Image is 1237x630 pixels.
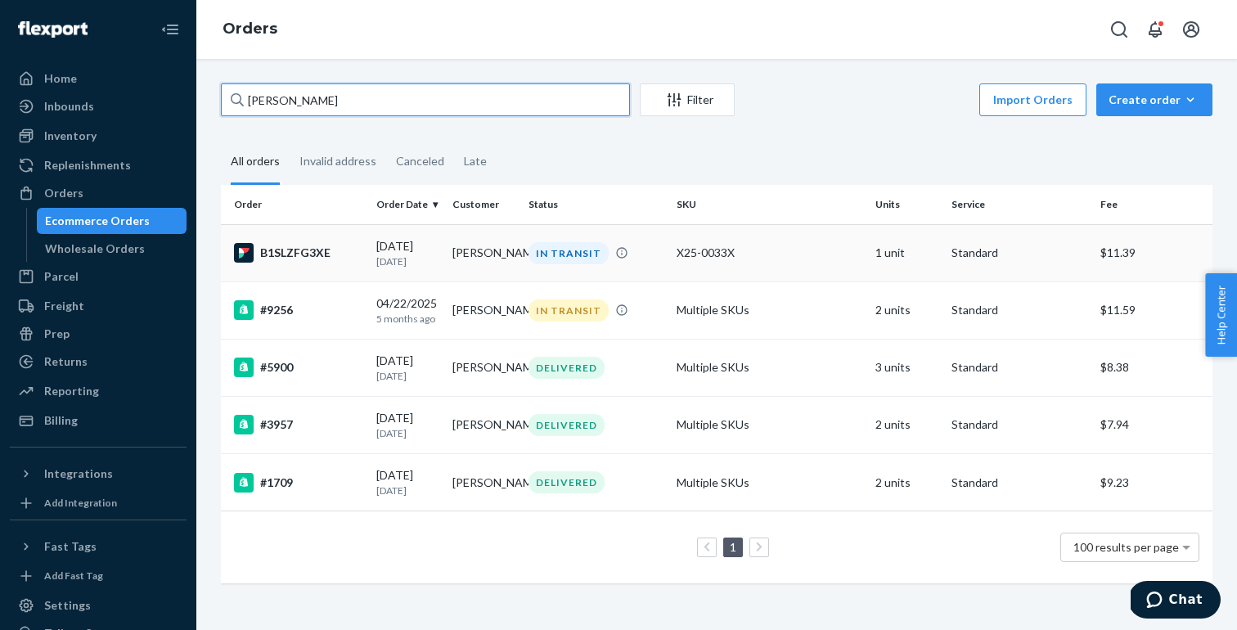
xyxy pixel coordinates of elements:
div: Late [464,140,487,182]
button: Import Orders [979,83,1086,116]
input: Search orders [221,83,630,116]
img: Flexport logo [18,21,88,38]
div: DELIVERED [529,471,605,493]
div: IN TRANSIT [529,242,609,264]
button: Open Search Box [1103,13,1136,46]
p: 5 months ago [376,312,439,326]
div: DELIVERED [529,357,605,379]
div: Freight [44,298,84,314]
div: Reporting [44,383,99,399]
button: Help Center [1205,273,1237,357]
span: 100 results per page [1073,540,1179,554]
div: 04/22/2025 [376,295,439,326]
th: SKU [670,185,868,224]
div: Inbounds [44,98,94,115]
td: Multiple SKUs [670,454,868,511]
td: 2 units [869,396,945,453]
div: Wholesale Orders [45,241,145,257]
th: Service [945,185,1094,224]
p: [DATE] [376,426,439,440]
div: Invalid address [299,140,376,182]
p: [DATE] [376,484,439,497]
a: Inventory [10,123,187,149]
button: Integrations [10,461,187,487]
div: B1SLZFG3XE [234,243,363,263]
div: Customer [452,197,515,211]
a: Orders [223,20,277,38]
div: #9256 [234,300,363,320]
button: Close Navigation [154,13,187,46]
div: [DATE] [376,238,439,268]
div: Orders [44,185,83,201]
a: Inbounds [10,93,187,119]
div: X25-0033X [677,245,861,261]
a: Wholesale Orders [37,236,187,262]
td: [PERSON_NAME] [446,396,522,453]
td: Multiple SKUs [670,281,868,339]
div: Replenishments [44,157,131,173]
div: Prep [44,326,70,342]
td: [PERSON_NAME] [446,224,522,281]
div: Parcel [44,268,79,285]
div: IN TRANSIT [529,299,609,322]
div: Inventory [44,128,97,144]
div: Add Fast Tag [44,569,103,583]
td: Multiple SKUs [670,339,868,396]
a: Reporting [10,378,187,404]
a: Freight [10,293,187,319]
td: [PERSON_NAME] [446,281,522,339]
th: Fee [1094,185,1212,224]
td: [PERSON_NAME] [446,339,522,396]
td: 1 unit [869,224,945,281]
div: All orders [231,140,280,185]
div: Filter [641,92,734,108]
th: Order [221,185,370,224]
td: $7.94 [1094,396,1212,453]
div: DELIVERED [529,414,605,436]
button: Fast Tags [10,533,187,560]
a: Replenishments [10,152,187,178]
button: Create order [1096,83,1212,116]
a: Parcel [10,263,187,290]
p: [DATE] [376,254,439,268]
td: $8.38 [1094,339,1212,396]
div: #1709 [234,473,363,493]
div: Fast Tags [44,538,97,555]
p: Standard [951,475,1087,491]
div: #3957 [234,415,363,434]
th: Order Date [370,185,446,224]
a: Add Fast Tag [10,566,187,586]
a: Home [10,65,187,92]
p: Standard [951,245,1087,261]
th: Status [522,185,671,224]
div: Canceled [396,140,444,182]
p: [DATE] [376,369,439,383]
div: Returns [44,353,88,370]
a: Orders [10,180,187,206]
td: [PERSON_NAME] [446,454,522,511]
th: Units [869,185,945,224]
p: Standard [951,359,1087,376]
td: $11.39 [1094,224,1212,281]
div: Home [44,70,77,87]
button: Open account menu [1175,13,1208,46]
a: Settings [10,592,187,619]
iframe: Opens a widget where you can chat to one of our agents [1131,581,1221,622]
a: Returns [10,349,187,375]
a: Ecommerce Orders [37,208,187,234]
div: Settings [44,597,91,614]
button: Open notifications [1139,13,1172,46]
div: Add Integration [44,496,117,510]
td: 3 units [869,339,945,396]
div: #5900 [234,358,363,377]
td: 2 units [869,454,945,511]
a: Add Integration [10,493,187,513]
td: Multiple SKUs [670,396,868,453]
p: Standard [951,416,1087,433]
button: Filter [640,83,735,116]
a: Prep [10,321,187,347]
ol: breadcrumbs [209,6,290,53]
a: Page 1 is your current page [726,540,740,554]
